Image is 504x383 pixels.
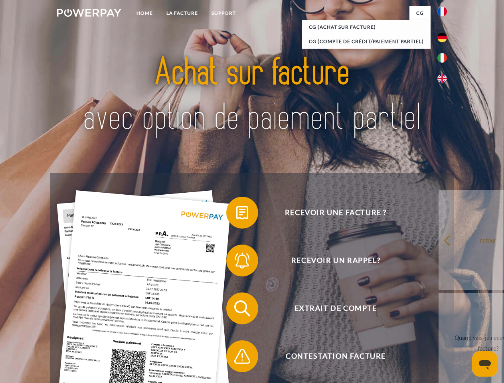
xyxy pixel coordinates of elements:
a: CG [409,6,431,20]
img: fr [437,7,447,16]
button: Recevoir un rappel? [226,245,434,276]
span: Recevoir une facture ? [238,197,433,229]
img: en [437,74,447,83]
span: Contestation Facture [238,340,433,372]
a: CG (Compte de crédit/paiement partiel) [302,34,431,49]
img: title-powerpay_fr.svg [76,38,428,153]
span: Recevoir un rappel? [238,245,433,276]
a: Home [130,6,160,20]
a: Support [205,6,243,20]
img: qb_warning.svg [232,346,252,366]
img: qb_search.svg [232,298,252,318]
img: de [437,33,447,42]
iframe: Bouton de lancement de la fenêtre de messagerie [472,351,498,377]
button: Extrait de compte [226,292,434,324]
img: it [437,53,447,63]
a: LA FACTURE [160,6,205,20]
button: Contestation Facture [226,340,434,372]
img: qb_bell.svg [232,251,252,270]
img: qb_bill.svg [232,203,252,223]
a: CG (achat sur facture) [302,20,431,34]
button: Recevoir une facture ? [226,197,434,229]
img: logo-powerpay-white.svg [57,9,121,17]
span: Extrait de compte [238,292,433,324]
